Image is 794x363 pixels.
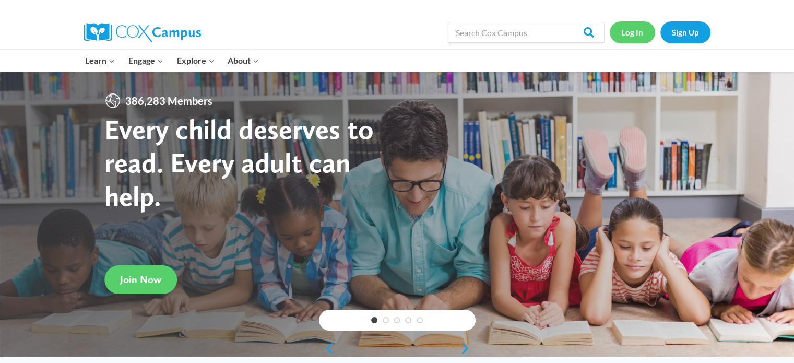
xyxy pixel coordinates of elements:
a: 5 [417,317,423,323]
span: 386,283 Members [121,92,217,109]
a: Log In [610,21,655,43]
a: Join Now [104,265,177,294]
nav: Primary Navigation [79,50,266,72]
button: Child menu of Learn [79,50,122,72]
img: Cox Campus [84,23,201,42]
a: previous [319,342,335,355]
a: 2 [383,317,389,323]
nav: Secondary Navigation [610,21,710,43]
a: 1 [371,317,377,323]
div: content slider buttons [319,338,476,359]
span: Join Now [120,273,161,286]
a: 3 [394,317,400,323]
button: Child menu of Engage [122,50,170,72]
a: next [460,342,476,355]
a: Sign Up [660,21,710,43]
strong: Every child deserves to read. Every adult can help. [104,112,374,212]
button: Child menu of About [221,50,266,72]
a: 4 [405,317,411,323]
input: Search Cox Campus [448,22,605,43]
button: Child menu of Explore [170,50,221,72]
